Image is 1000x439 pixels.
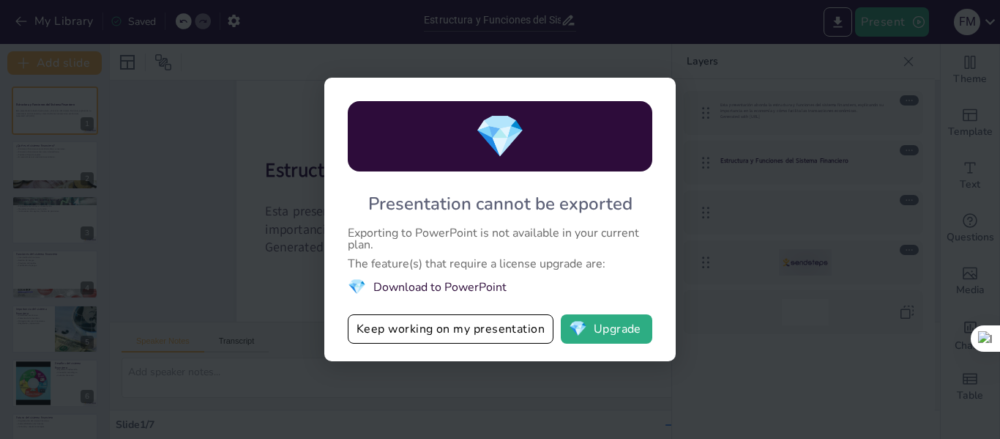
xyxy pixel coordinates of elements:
button: Keep working on my presentation [348,314,553,344]
div: The feature(s) that require a license upgrade are: [348,258,652,270]
span: diamond [569,322,587,336]
span: diamond [348,277,366,297]
div: Exporting to PowerPoint is not available in your current plan. [348,227,652,251]
div: Presentation cannot be exported [368,192,633,215]
button: diamondUpgrade [561,314,652,344]
li: Download to PowerPoint [348,277,652,297]
span: diamond [474,108,526,165]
